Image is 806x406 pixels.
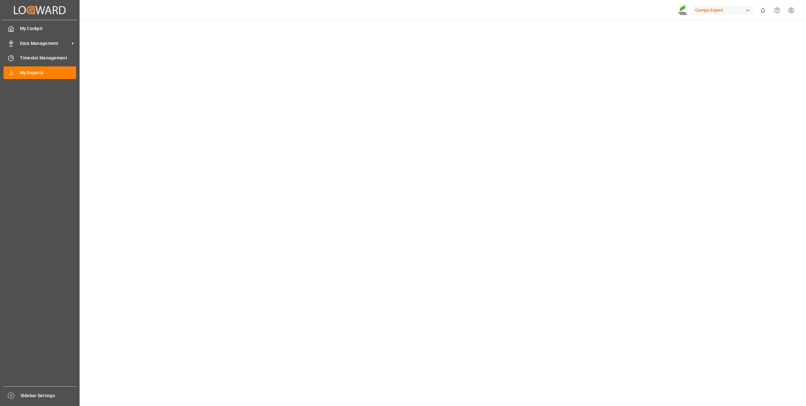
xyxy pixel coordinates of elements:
button: show 0 new notifications [756,3,770,17]
a: My Cockpit [3,22,76,35]
span: My Cockpit [20,25,76,32]
button: Help Center [770,3,784,17]
span: Sidebar Settings [21,392,77,399]
span: Data Management [20,40,70,47]
span: My Reports [20,70,76,76]
span: Timeslot Management [20,55,76,61]
img: Screenshot%202023-09-29%20at%2010.02.21.png_1712312052.png [678,5,688,16]
a: Timeslot Management [3,52,76,64]
a: My Reports [3,66,76,79]
button: Compo Expert [693,4,756,16]
div: Compo Expert [693,6,753,15]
